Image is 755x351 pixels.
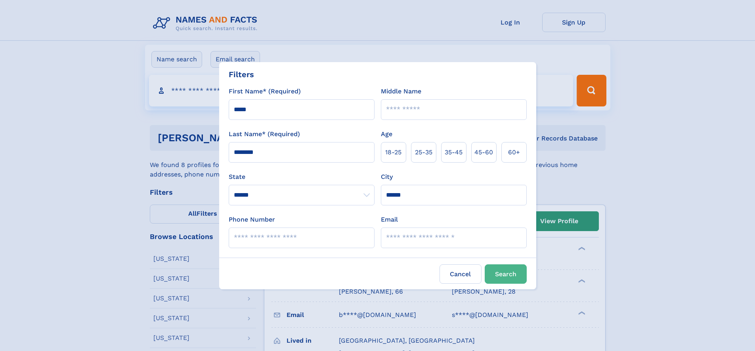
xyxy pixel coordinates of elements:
[381,172,393,182] label: City
[381,87,421,96] label: Middle Name
[485,264,527,284] button: Search
[440,264,482,284] label: Cancel
[415,148,432,157] span: 25‑35
[381,215,398,224] label: Email
[229,129,300,139] label: Last Name* (Required)
[381,129,392,139] label: Age
[385,148,401,157] span: 18‑25
[229,172,375,182] label: State
[508,148,520,157] span: 60+
[445,148,463,157] span: 35‑45
[229,215,275,224] label: Phone Number
[229,87,301,96] label: First Name* (Required)
[229,68,254,80] div: Filters
[474,148,493,157] span: 45‑60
